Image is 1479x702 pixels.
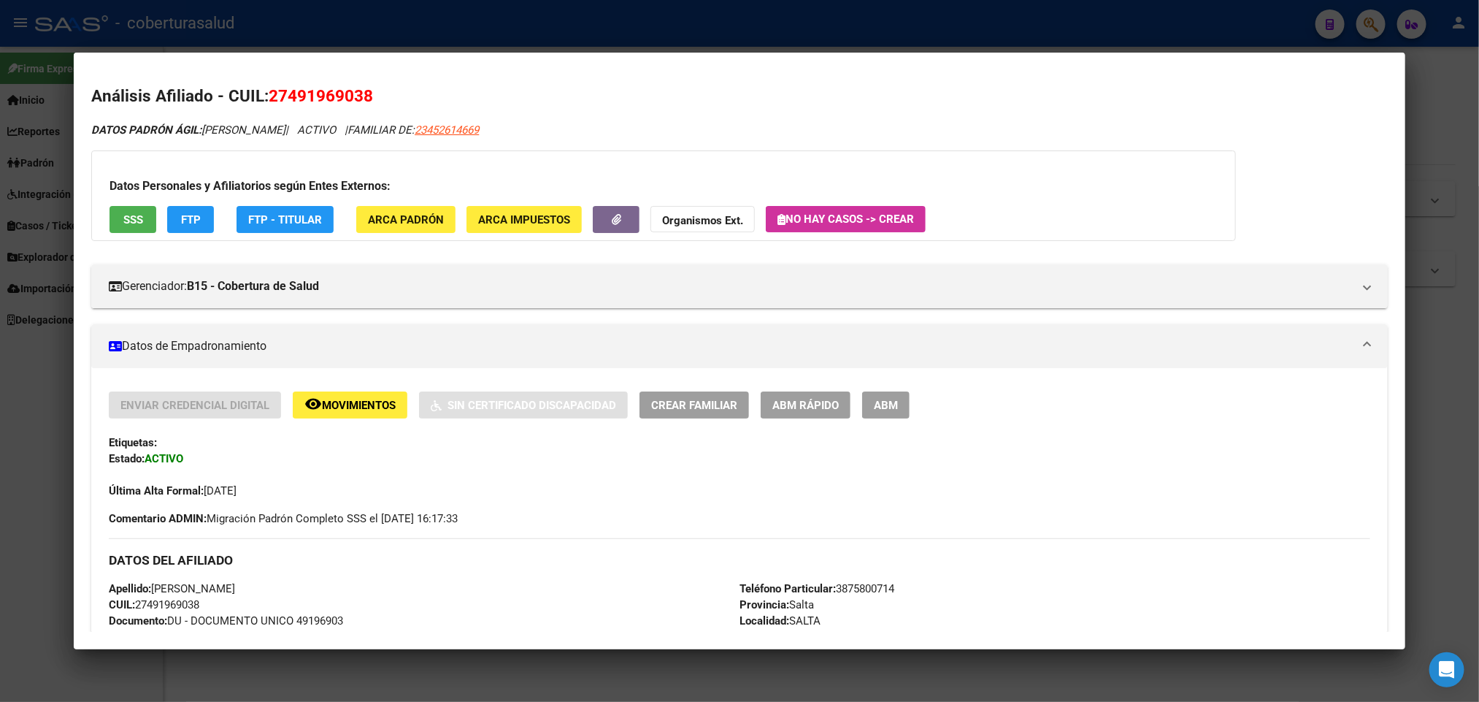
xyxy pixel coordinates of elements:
span: Crear Familiar [651,399,737,412]
span: ARCA Impuestos [478,213,570,226]
button: Organismos Ext. [650,206,755,233]
span: [GEOGRAPHIC_DATA] [109,630,280,644]
span: Movimientos [322,399,396,412]
button: Sin Certificado Discapacidad [419,392,628,419]
button: ABM [862,392,910,419]
span: FTP [181,213,201,226]
span: ABM Rápido [772,399,839,412]
h3: Datos Personales y Afiliatorios según Entes Externos: [110,178,1218,195]
strong: ACTIVO [145,452,183,465]
button: ARCA Padrón [356,206,456,233]
span: ARCA Padrón [368,213,444,226]
strong: Documento: [109,614,167,627]
span: [PERSON_NAME] [91,123,285,137]
h3: DATOS DEL AFILIADO [109,552,1369,568]
div: Open Intercom Messenger [1429,652,1464,687]
span: DU - DOCUMENTO UNICO 49196903 [109,614,343,627]
button: ARCA Impuestos [466,206,582,233]
mat-panel-title: Gerenciador: [109,278,1352,295]
span: SALTA [739,614,821,627]
h2: Análisis Afiliado - CUIL: [91,84,1387,109]
mat-panel-title: Datos de Empadronamiento [109,337,1352,355]
strong: Comentario ADMIN: [109,512,207,525]
button: Movimientos [293,392,407,419]
span: Salta [739,598,814,611]
span: Enviar Credencial Digital [120,399,269,412]
strong: B15 - Cobertura de Salud [187,278,319,295]
span: [DATE] [109,484,237,497]
span: FAMILIAR DE: [347,123,479,137]
button: SSS [110,206,156,233]
span: [PERSON_NAME] [109,582,235,595]
span: 4400 [739,630,834,644]
strong: Organismos Ext. [662,214,743,227]
span: No hay casos -> Crear [777,213,914,226]
strong: Apellido: [109,582,151,595]
span: 27491969038 [109,598,199,611]
strong: Provincia: [739,598,789,611]
strong: Etiquetas: [109,436,157,449]
strong: Nacionalidad: [109,630,175,644]
strong: CUIL: [109,598,135,611]
strong: Código Postal: [739,630,811,644]
button: FTP - Titular [237,206,334,233]
strong: Localidad: [739,614,789,627]
button: Enviar Credencial Digital [109,392,281,419]
mat-expansion-panel-header: Gerenciador:B15 - Cobertura de Salud [91,264,1387,308]
mat-expansion-panel-header: Datos de Empadronamiento [91,324,1387,368]
span: Sin Certificado Discapacidad [447,399,616,412]
button: No hay casos -> Crear [766,206,926,232]
span: 27491969038 [269,86,373,105]
button: FTP [167,206,214,233]
button: Crear Familiar [639,392,749,419]
strong: Estado: [109,452,145,465]
span: Migración Padrón Completo SSS el [DATE] 16:17:33 [109,511,458,527]
strong: Última Alta Formal: [109,484,204,497]
button: ABM Rápido [761,392,850,419]
strong: Teléfono Particular: [739,582,836,595]
strong: DATOS PADRÓN ÁGIL: [91,123,201,137]
span: 23452614669 [415,123,479,137]
mat-icon: remove_red_eye [304,395,322,413]
span: SSS [123,213,143,226]
span: FTP - Titular [248,213,322,226]
i: | ACTIVO | [91,123,479,137]
span: ABM [874,399,898,412]
span: 3875800714 [739,582,894,595]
